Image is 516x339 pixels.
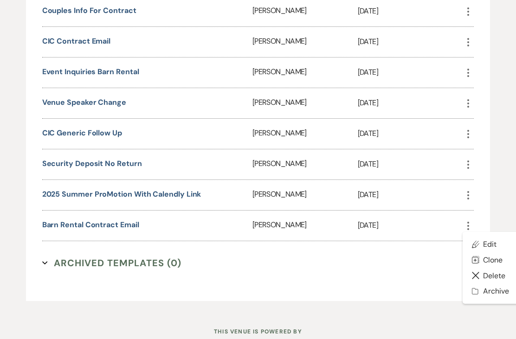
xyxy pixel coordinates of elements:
[358,36,463,48] p: [DATE]
[358,128,463,140] p: [DATE]
[252,88,358,118] div: [PERSON_NAME]
[358,5,463,17] p: [DATE]
[358,66,463,78] p: [DATE]
[42,220,139,230] a: Barn Rental Contract Email
[252,27,358,57] div: [PERSON_NAME]
[42,36,111,46] a: CIC Contract Email
[252,149,358,179] div: [PERSON_NAME]
[358,189,463,201] p: [DATE]
[42,67,139,77] a: Event inquiries barn rental
[252,211,358,241] div: [PERSON_NAME]
[358,97,463,109] p: [DATE]
[42,128,122,138] a: CIC Generic Follow up
[252,119,358,149] div: [PERSON_NAME]
[42,256,181,270] button: Archived Templates (0)
[42,159,142,168] a: Security Deposit No Return
[358,158,463,170] p: [DATE]
[358,219,463,231] p: [DATE]
[252,58,358,88] div: [PERSON_NAME]
[42,189,201,199] a: 2025 Summer ProMotion with Calendly link
[252,180,358,210] div: [PERSON_NAME]
[42,97,126,107] a: Venue Speaker Change
[42,6,136,15] a: Couples info for contract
